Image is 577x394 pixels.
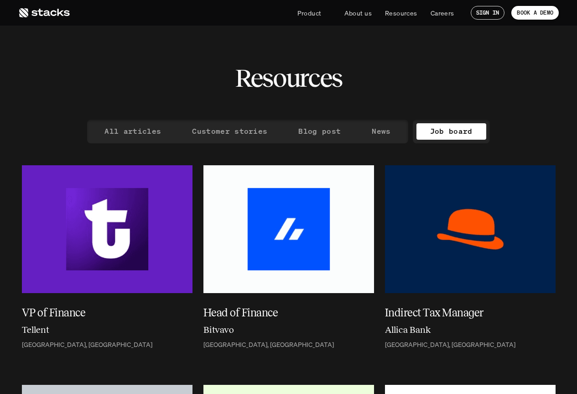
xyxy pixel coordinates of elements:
h5: Head of Finance [203,305,363,321]
a: [GEOGRAPHIC_DATA], [GEOGRAPHIC_DATA] [22,341,192,349]
a: Customer stories [178,123,281,140]
a: Allica Bank [385,323,556,339]
a: All articles [91,123,175,140]
a: Careers [425,5,460,21]
a: Blog post [285,123,354,140]
h5: Indirect Tax Manager [385,305,545,321]
h6: Tellent [22,323,49,336]
a: Bitvavo [203,323,374,339]
a: SIGN IN [471,6,505,20]
h5: VP of Finance [22,305,182,321]
p: Job board [430,125,473,138]
a: Tellent [22,323,192,339]
a: BOOK A DEMO [511,6,559,20]
p: About us [344,8,372,18]
h6: Allica Bank [385,323,431,336]
p: Product [297,8,322,18]
a: News [358,123,404,140]
p: Customer stories [192,125,267,138]
p: Careers [431,8,454,18]
a: [GEOGRAPHIC_DATA], [GEOGRAPHIC_DATA] [385,341,556,349]
p: [GEOGRAPHIC_DATA], [GEOGRAPHIC_DATA] [203,341,334,349]
p: Blog post [298,125,341,138]
p: BOOK A DEMO [517,10,553,16]
p: [GEOGRAPHIC_DATA], [GEOGRAPHIC_DATA] [22,341,152,349]
p: SIGN IN [476,10,499,16]
a: About us [339,5,377,21]
h2: Resources [235,64,342,92]
h6: Bitvavo [203,323,234,336]
p: [GEOGRAPHIC_DATA], [GEOGRAPHIC_DATA] [385,341,515,349]
a: Resources [379,5,423,21]
a: Head of Finance [203,305,374,321]
p: Resources [385,8,417,18]
p: News [372,125,390,138]
a: VP of Finance [22,305,192,321]
a: Indirect Tax Manager [385,305,556,321]
a: [GEOGRAPHIC_DATA], [GEOGRAPHIC_DATA] [203,341,374,349]
p: All articles [104,125,161,138]
a: Job board [416,123,486,140]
